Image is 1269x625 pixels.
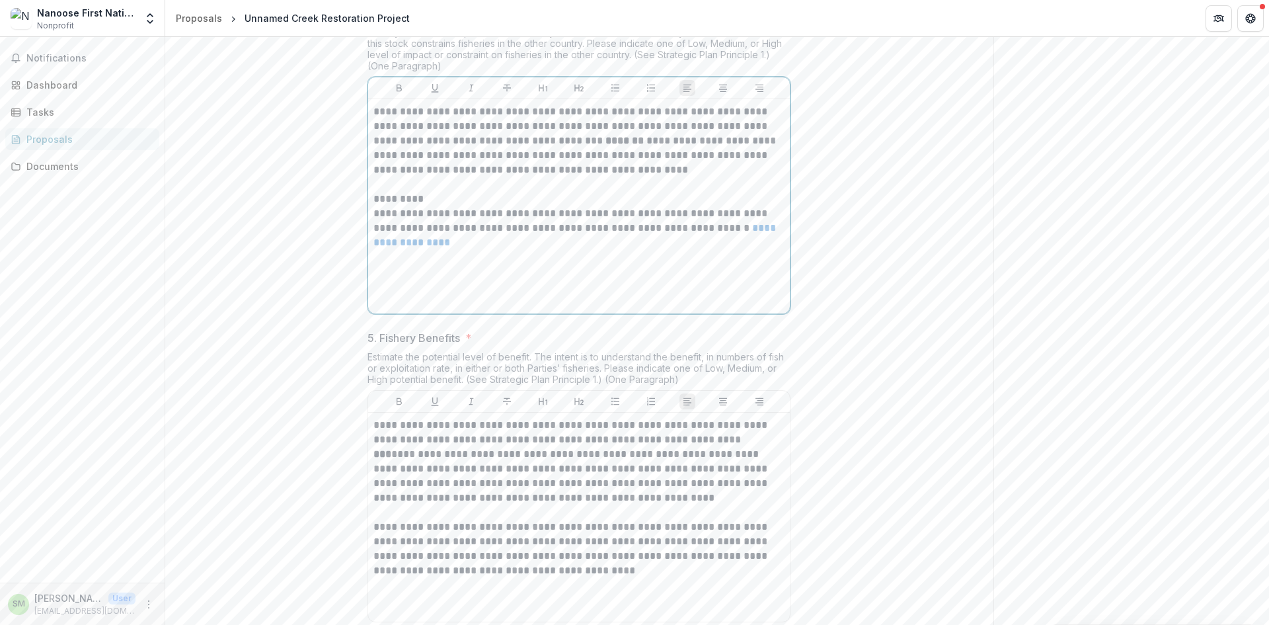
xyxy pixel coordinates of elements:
[751,394,767,409] button: Align Right
[1237,5,1264,32] button: Get Help
[367,351,790,390] div: Estimate the potential level of benefit. The intent is to understand the benefit, in numbers of f...
[171,9,415,28] nav: breadcrumb
[34,591,103,605] p: [PERSON_NAME]
[5,48,159,69] button: Notifications
[37,6,135,20] div: Nanoose First Nation
[13,600,25,608] div: Steven Moore
[427,394,443,409] button: Underline
[141,5,159,32] button: Open entity switcher
[5,155,159,177] a: Documents
[679,80,695,96] button: Align Left
[607,80,623,96] button: Bullet List
[715,394,731,409] button: Align Center
[751,80,767,96] button: Align Right
[5,101,159,123] a: Tasks
[26,159,149,173] div: Documents
[245,11,410,25] div: Unnamed Creek Restoration Project
[141,597,157,612] button: More
[34,605,135,617] p: [EMAIL_ADDRESS][DOMAIN_NAME]
[535,80,551,96] button: Heading 1
[5,74,159,96] a: Dashboard
[463,394,479,409] button: Italicize
[11,8,32,29] img: Nanoose First Nation
[535,394,551,409] button: Heading 1
[1206,5,1232,32] button: Partners
[108,593,135,604] p: User
[367,26,790,77] div: Identify the level of impact on this stock by fisheries of the other country or the extent to whi...
[463,80,479,96] button: Italicize
[26,78,149,92] div: Dashboard
[571,80,587,96] button: Heading 2
[176,11,222,25] div: Proposals
[26,132,149,146] div: Proposals
[171,9,227,28] a: Proposals
[643,394,659,409] button: Ordered List
[391,80,407,96] button: Bold
[26,105,149,119] div: Tasks
[5,128,159,150] a: Proposals
[499,394,515,409] button: Strike
[499,80,515,96] button: Strike
[715,80,731,96] button: Align Center
[607,394,623,409] button: Bullet List
[643,80,659,96] button: Ordered List
[37,20,74,32] span: Nonprofit
[427,80,443,96] button: Underline
[571,394,587,409] button: Heading 2
[679,394,695,409] button: Align Left
[367,330,460,346] p: 5. Fishery Benefits
[26,53,154,64] span: Notifications
[391,394,407,409] button: Bold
